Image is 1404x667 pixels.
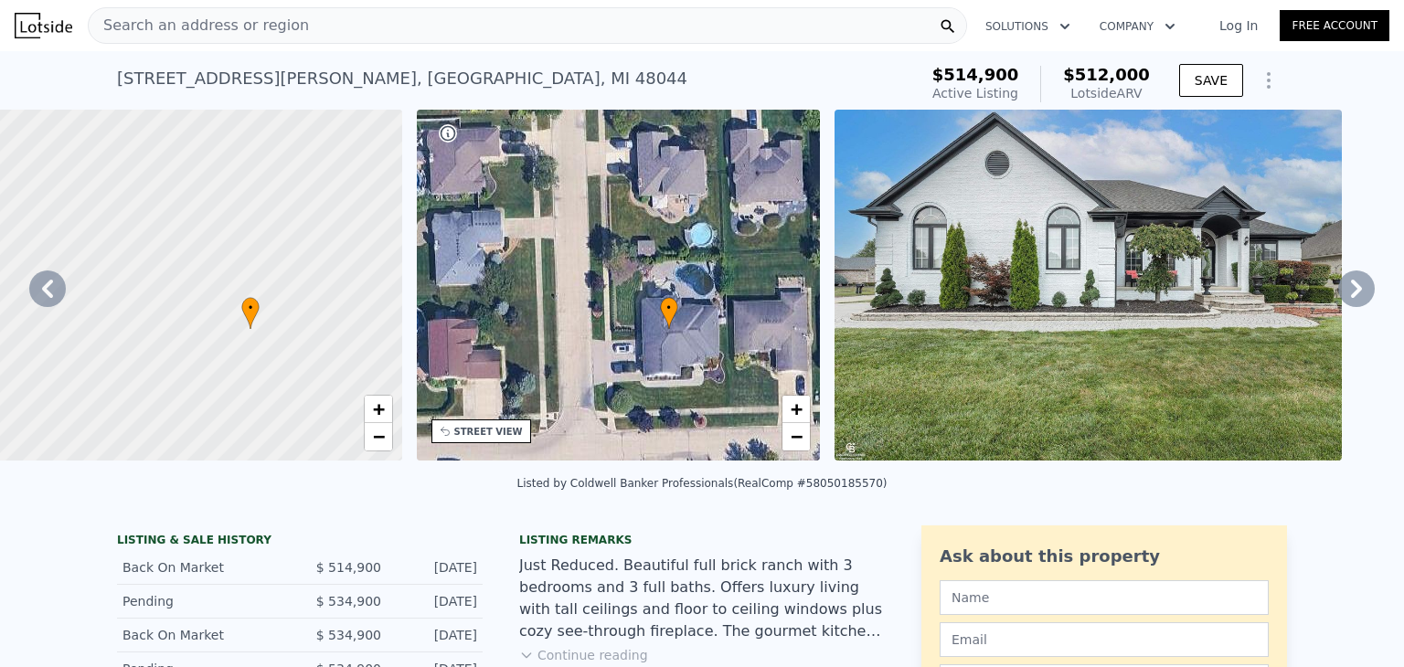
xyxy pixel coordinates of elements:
[316,628,381,642] span: $ 534,900
[316,560,381,575] span: $ 514,900
[932,65,1019,84] span: $514,900
[835,110,1342,461] img: Sale: 167494339 Parcel: 54545749
[316,594,381,609] span: $ 534,900
[519,533,885,547] div: Listing remarks
[372,425,384,448] span: −
[1063,65,1150,84] span: $512,000
[1250,62,1287,99] button: Show Options
[1179,64,1243,97] button: SAVE
[932,86,1018,101] span: Active Listing
[15,13,72,38] img: Lotside
[396,592,477,610] div: [DATE]
[117,533,483,551] div: LISTING & SALE HISTORY
[940,580,1269,615] input: Name
[122,626,285,644] div: Back On Market
[122,592,285,610] div: Pending
[122,558,285,577] div: Back On Market
[241,297,260,329] div: •
[1197,16,1280,35] a: Log In
[396,558,477,577] div: [DATE]
[940,544,1269,569] div: Ask about this property
[365,423,392,450] a: Zoom out
[1280,10,1389,41] a: Free Account
[241,300,260,316] span: •
[516,477,887,490] div: Listed by Coldwell Banker Professionals (RealComp #58050185570)
[940,622,1269,657] input: Email
[454,425,523,439] div: STREET VIEW
[660,297,678,329] div: •
[971,10,1085,43] button: Solutions
[117,66,687,91] div: [STREET_ADDRESS][PERSON_NAME] , [GEOGRAPHIC_DATA] , MI 48044
[519,555,885,642] div: Just Reduced. Beautiful full brick ranch with 3 bedrooms and 3 full baths. Offers luxury living w...
[365,396,392,423] a: Zoom in
[1063,84,1150,102] div: Lotside ARV
[519,646,648,664] button: Continue reading
[89,15,309,37] span: Search an address or region
[791,425,803,448] span: −
[791,397,803,420] span: +
[660,300,678,316] span: •
[396,626,477,644] div: [DATE]
[372,397,384,420] span: +
[782,423,810,450] a: Zoom out
[1085,10,1190,43] button: Company
[782,396,810,423] a: Zoom in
